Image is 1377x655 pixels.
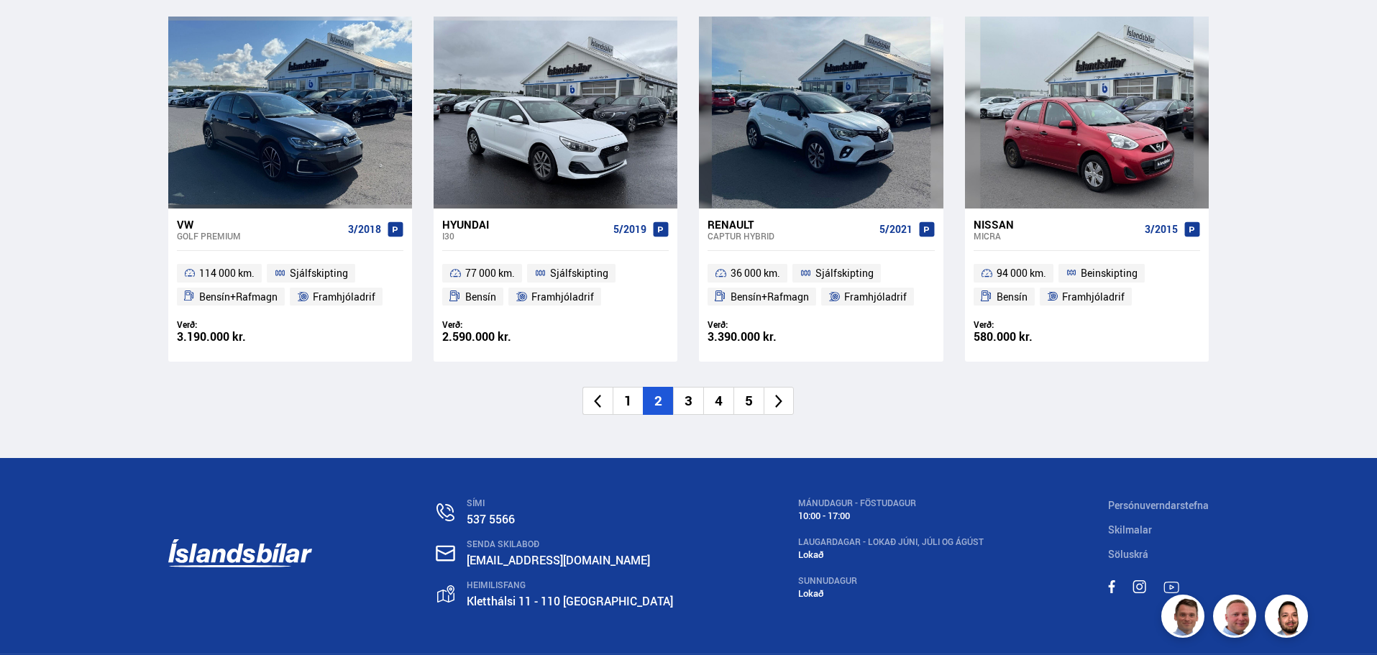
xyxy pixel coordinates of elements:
div: Micra [974,231,1139,241]
a: [EMAIL_ADDRESS][DOMAIN_NAME] [467,552,650,568]
div: Verð: [708,319,821,330]
span: 114 000 km. [199,265,255,282]
span: 94 000 km. [997,265,1046,282]
div: Lokað [798,588,984,599]
div: i30 [442,231,608,241]
span: Bensín [465,288,496,306]
div: MÁNUDAGUR - FÖSTUDAGUR [798,498,984,508]
span: 5/2021 [879,224,912,235]
span: Framhjóladrif [844,288,907,306]
li: 2 [643,387,673,415]
div: LAUGARDAGAR - Lokað Júni, Júli og Ágúst [798,537,984,547]
span: Framhjóladrif [531,288,594,306]
div: Verð: [442,319,556,330]
a: Nissan Micra 3/2015 94 000 km. Beinskipting Bensín Framhjóladrif Verð: 580.000 kr. [965,209,1209,362]
div: Golf PREMIUM [177,231,342,241]
img: nhp88E3Fdnt1Opn2.png [1267,597,1310,640]
img: FbJEzSuNWCJXmdc-.webp [1163,597,1207,640]
span: Bensín+Rafmagn [731,288,809,306]
div: SENDA SKILABOÐ [467,539,673,549]
div: Hyundai [442,218,608,231]
li: 5 [733,387,764,415]
a: Renault Captur HYBRID 5/2021 36 000 km. Sjálfskipting Bensín+Rafmagn Framhjóladrif Verð: 3.390.00... [699,209,943,362]
span: Bensín+Rafmagn [199,288,278,306]
span: 36 000 km. [731,265,780,282]
span: 3/2015 [1145,224,1178,235]
span: Bensín [997,288,1028,306]
div: VW [177,218,342,231]
a: 537 5566 [467,511,515,527]
div: HEIMILISFANG [467,580,673,590]
img: siFngHWaQ9KaOqBr.png [1215,597,1258,640]
span: 77 000 km. [465,265,515,282]
div: SÍMI [467,498,673,508]
img: gp4YpyYFnEr45R34.svg [437,585,454,603]
span: 5/2019 [613,224,646,235]
span: 3/2018 [348,224,381,235]
div: 580.000 kr. [974,331,1087,343]
li: 3 [673,387,703,415]
a: Söluskrá [1108,547,1148,561]
div: SUNNUDAGUR [798,576,984,586]
li: 1 [613,387,643,415]
a: Skilmalar [1108,523,1152,536]
div: Verð: [177,319,291,330]
div: Renault [708,218,873,231]
div: Nissan [974,218,1139,231]
span: Sjálfskipting [815,265,874,282]
div: 2.590.000 kr. [442,331,556,343]
div: 10:00 - 17:00 [798,510,984,521]
a: Persónuverndarstefna [1108,498,1209,512]
div: Verð: [974,319,1087,330]
img: nHj8e-n-aHgjukTg.svg [436,545,455,562]
span: Framhjóladrif [1062,288,1125,306]
button: Open LiveChat chat widget [12,6,55,49]
span: Beinskipting [1081,265,1138,282]
span: Framhjóladrif [313,288,375,306]
div: 3.190.000 kr. [177,331,291,343]
li: 4 [703,387,733,415]
a: Kletthálsi 11 - 110 [GEOGRAPHIC_DATA] [467,593,673,609]
a: Hyundai i30 5/2019 77 000 km. Sjálfskipting Bensín Framhjóladrif Verð: 2.590.000 kr. [434,209,677,362]
img: n0V2lOsqF3l1V2iz.svg [436,503,454,521]
div: Captur HYBRID [708,231,873,241]
span: Sjálfskipting [290,265,348,282]
div: 3.390.000 kr. [708,331,821,343]
div: Lokað [798,549,984,560]
a: VW Golf PREMIUM 3/2018 114 000 km. Sjálfskipting Bensín+Rafmagn Framhjóladrif Verð: 3.190.000 kr. [168,209,412,362]
span: Sjálfskipting [550,265,608,282]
